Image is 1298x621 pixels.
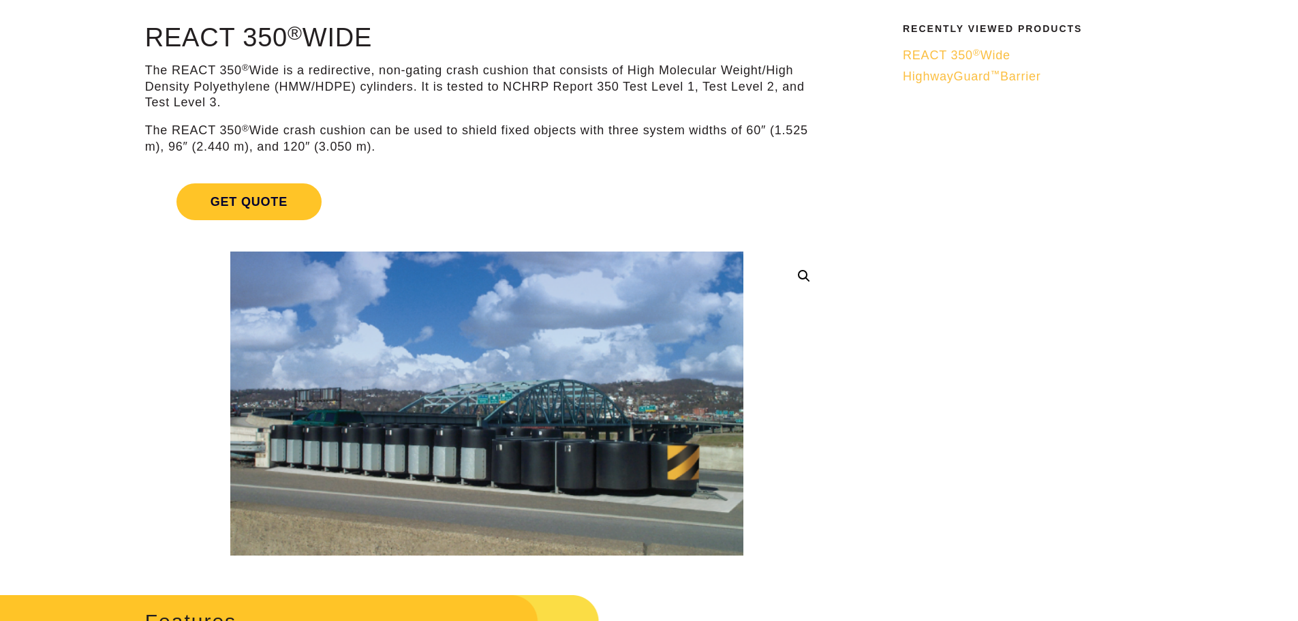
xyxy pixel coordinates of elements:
[973,48,980,58] sup: ®
[903,70,1041,83] span: HighwayGuard Barrier
[991,69,1000,79] sup: ™
[903,69,1179,85] a: HighwayGuard™Barrier
[903,48,1179,63] a: REACT 350®Wide
[288,22,303,44] sup: ®
[903,48,1010,62] span: REACT 350 Wide
[145,63,829,110] p: The REACT 350 Wide is a redirective, non-gating crash cushion that consists of High Molecular Wei...
[145,123,829,155] p: The REACT 350 Wide crash cushion can be used to shield fixed objects with three system widths of ...
[242,63,249,73] sup: ®
[242,123,249,134] sup: ®
[176,183,322,220] span: Get Quote
[145,24,829,52] h1: REACT 350 Wide
[903,24,1179,34] h2: Recently Viewed Products
[145,167,829,237] a: Get Quote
